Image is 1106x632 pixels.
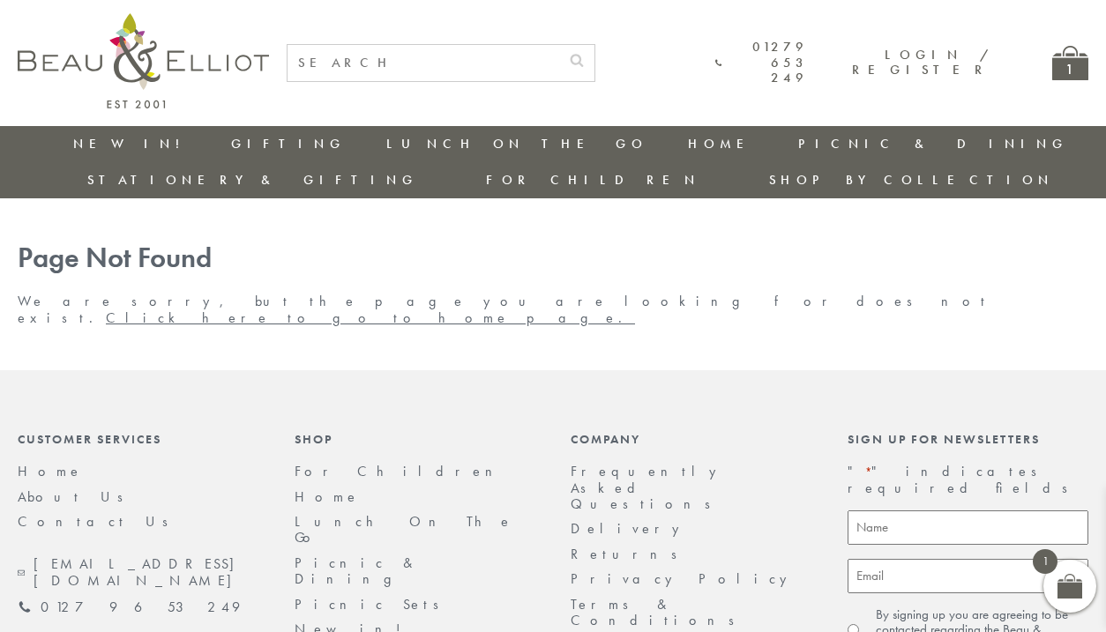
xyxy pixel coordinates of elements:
[1033,549,1057,574] span: 1
[1052,46,1088,80] a: 1
[18,599,240,615] a: 01279 653 249
[18,487,135,506] a: About Us
[769,171,1054,189] a: Shop by collection
[18,432,259,446] div: Customer Services
[288,45,559,81] input: SEARCH
[18,462,83,480] a: Home
[571,519,689,538] a: Delivery
[848,510,1089,545] input: Name
[106,309,635,327] a: Click here to go to home page.
[18,242,1088,275] h1: Page Not Found
[848,559,1089,593] input: Email
[848,432,1089,446] div: Sign up for newsletters
[571,569,796,588] a: Privacy Policy
[295,487,360,506] a: Home
[295,595,451,613] a: Picnic Sets
[73,135,191,152] a: New in!
[386,135,647,152] a: Lunch On The Go
[18,556,259,589] a: [EMAIL_ADDRESS][DOMAIN_NAME]
[295,462,506,480] a: For Children
[571,595,746,629] a: Terms & Conditions
[231,135,346,152] a: Gifting
[715,40,808,86] a: 01279 653 249
[87,171,418,189] a: Stationery & Gifting
[295,432,536,446] div: Shop
[486,171,700,189] a: For Children
[798,135,1068,152] a: Picnic & Dining
[18,512,180,531] a: Contact Us
[848,464,1089,496] p: " " indicates required fields
[571,432,812,446] div: Company
[852,46,990,78] a: Login / Register
[295,512,513,546] a: Lunch On The Go
[18,13,269,108] img: logo
[571,545,689,563] a: Returns
[295,554,419,588] a: Picnic & Dining
[571,462,726,513] a: Frequently Asked Questions
[688,135,759,152] a: Home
